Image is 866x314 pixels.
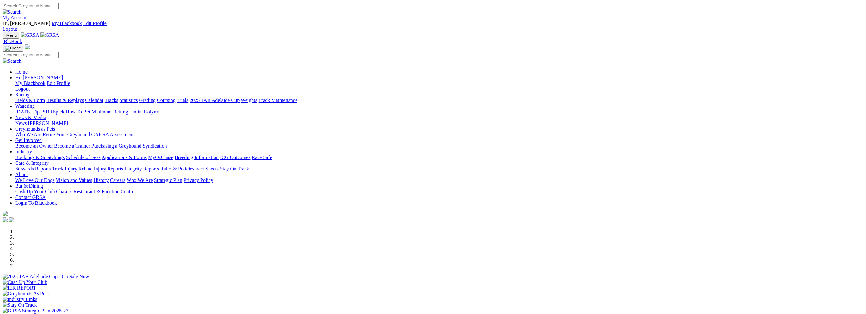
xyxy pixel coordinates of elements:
a: Privacy Policy [184,177,213,183]
a: [DATE] Tips [15,109,41,114]
a: Stewards Reports [15,166,51,171]
a: Become a Trainer [54,143,90,149]
img: twitter.svg [9,217,14,222]
a: Breeding Information [175,155,219,160]
a: Care & Integrity [15,160,49,166]
a: Hi, [PERSON_NAME] [15,75,64,80]
div: Racing [15,98,863,103]
a: Strategic Plan [154,177,182,183]
a: Wagering [15,103,35,109]
a: Trials [177,98,188,103]
div: Get Involved [15,143,863,149]
a: Contact GRSA [15,195,46,200]
div: Hi, [PERSON_NAME] [15,80,863,92]
a: Careers [110,177,125,183]
a: We Love Our Dogs [15,177,54,183]
div: About [15,177,863,183]
a: Vision and Values [56,177,92,183]
a: Stay On Track [220,166,249,171]
div: News & Media [15,120,863,126]
a: Who We Are [15,132,41,137]
span: Hi, [PERSON_NAME] [15,75,63,80]
div: Bar & Dining [15,189,863,195]
a: Injury Reports [94,166,123,171]
a: Home [15,69,28,74]
a: Greyhounds as Pets [15,126,55,131]
span: Menu [6,33,17,38]
a: Bar & Dining [15,183,43,189]
a: Get Involved [15,138,42,143]
img: logo-grsa-white.png [3,211,8,216]
img: Greyhounds As Pets [3,291,49,297]
input: Search [3,3,59,9]
a: Tracks [105,98,118,103]
img: 2025 TAB Adelaide Cup - On Sale Now [3,274,89,279]
img: Stay On Track [3,302,37,308]
a: Track Maintenance [259,98,297,103]
a: Who We Are [127,177,153,183]
a: BlkBook [3,39,22,44]
a: Logout [3,26,17,32]
a: [PERSON_NAME] [28,120,68,126]
a: News & Media [15,115,46,120]
a: Rules & Policies [160,166,194,171]
a: Become an Owner [15,143,53,149]
div: My Account [3,21,863,32]
a: Race Safe [252,155,272,160]
div: Industry [15,155,863,160]
a: GAP SA Assessments [91,132,136,137]
a: My Blackbook [52,21,82,26]
img: GRSA Strategic Plan 2025-27 [3,308,68,314]
img: Close [5,46,21,51]
img: Search [3,9,22,15]
a: My Account [3,15,28,20]
img: IER REPORT [3,285,36,291]
button: Toggle navigation [3,45,23,52]
a: Bookings & Scratchings [15,155,65,160]
a: MyOzChase [148,155,173,160]
a: 2025 TAB Adelaide Cup [190,98,240,103]
a: Racing [15,92,29,97]
img: Search [3,58,22,64]
a: Statistics [120,98,138,103]
a: How To Bet [66,109,90,114]
img: Industry Links [3,297,37,302]
a: Edit Profile [47,80,70,86]
a: Applications & Forms [102,155,147,160]
a: Track Injury Rebate [52,166,92,171]
a: Isolynx [144,109,159,114]
span: Hi, [PERSON_NAME] [3,21,50,26]
div: Greyhounds as Pets [15,132,863,138]
a: ICG Outcomes [220,155,250,160]
a: About [15,172,28,177]
a: Edit Profile [83,21,107,26]
img: GRSA [21,32,39,38]
a: Calendar [85,98,103,103]
a: Chasers Restaurant & Function Centre [56,189,134,194]
a: Syndication [143,143,167,149]
input: Search [3,52,59,58]
span: BlkBook [4,39,22,44]
a: Integrity Reports [124,166,159,171]
div: Care & Integrity [15,166,863,172]
a: Fields & Form [15,98,45,103]
a: Schedule of Fees [66,155,100,160]
a: Fact Sheets [196,166,219,171]
a: Purchasing a Greyhound [91,143,141,149]
a: News [15,120,27,126]
a: Login To Blackbook [15,200,57,206]
a: Industry [15,149,32,154]
a: Minimum Betting Limits [91,109,142,114]
a: Grading [139,98,156,103]
a: SUREpick [43,109,64,114]
a: Coursing [157,98,176,103]
a: My Blackbook [15,80,46,86]
img: GRSA [40,32,59,38]
button: Toggle navigation [3,32,19,39]
a: Logout [15,86,30,92]
img: logo-grsa-white.png [25,44,30,49]
a: Results & Replays [46,98,84,103]
a: Retire Your Greyhound [43,132,90,137]
div: Wagering [15,109,863,115]
img: Cash Up Your Club [3,279,47,285]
